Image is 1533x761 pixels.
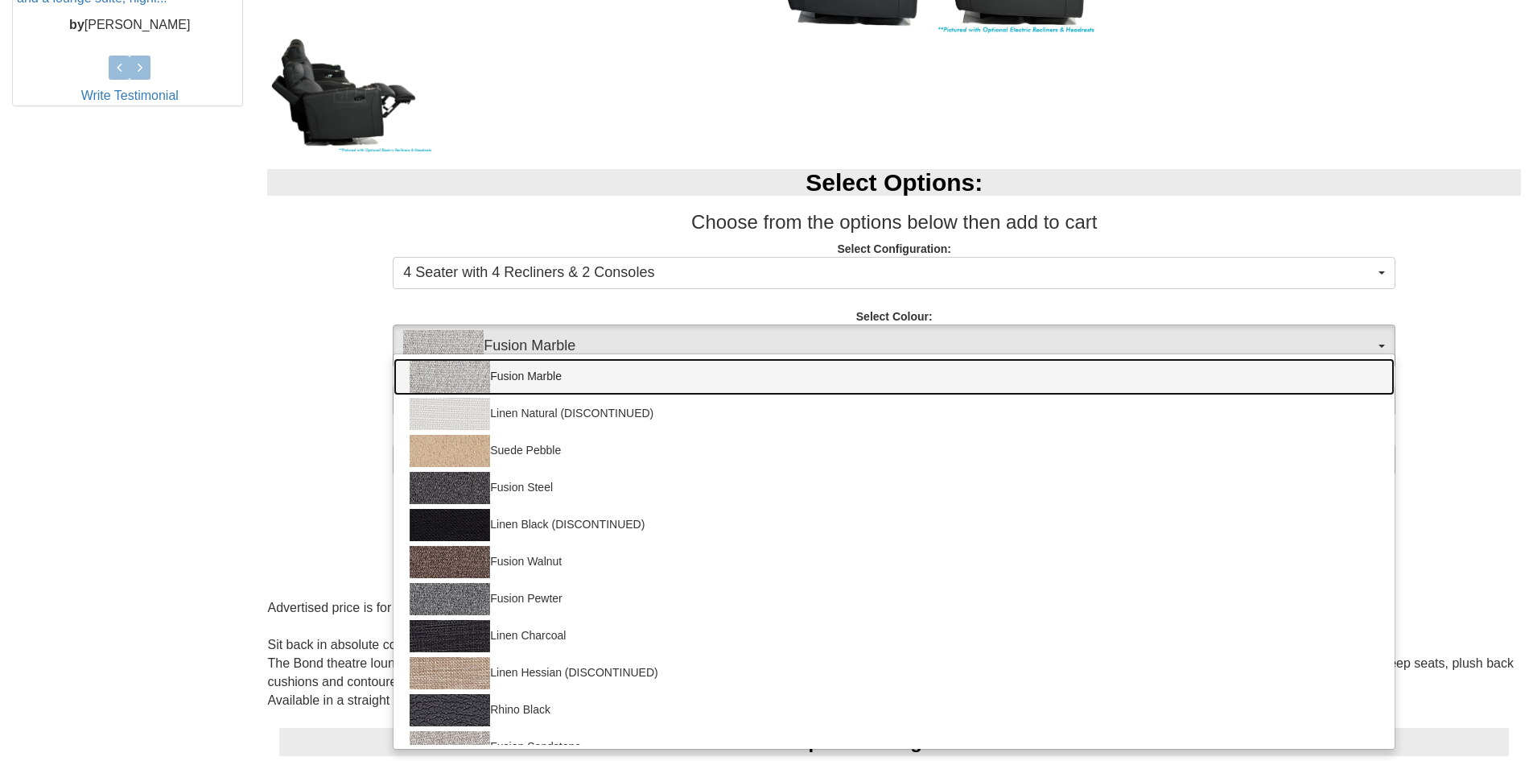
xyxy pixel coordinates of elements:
strong: Select Configuration: [837,242,951,255]
img: Fusion Walnut [410,546,490,578]
img: Linen Charcoal [410,620,490,652]
a: Fusion Marble [394,358,1395,395]
h3: Choose from the options below then add to cart [267,212,1521,233]
p: [PERSON_NAME] [17,16,242,35]
a: Suede Pebble [394,432,1395,469]
a: Write Testimonial [81,89,179,102]
button: 4 Seater with 4 Recliners & 2 Consoles [393,257,1395,289]
a: Linen Hessian (DISCONTINUED) [394,655,1395,692]
a: Linen Charcoal [394,618,1395,655]
img: Linen Hessian (DISCONTINUED) [410,657,490,689]
a: Linen Natural (DISCONTINUED) [394,395,1395,432]
span: 4 Seater with 4 Recliners & 2 Consoles [403,263,1374,283]
span: Fusion Marble [403,330,1374,362]
a: Rhino Black [394,692,1395,729]
img: Rhino Black [410,694,490,726]
img: Linen Black (DISCONTINUED) [410,509,490,541]
div: Popular Configurations: [279,728,1509,755]
img: Fusion Pewter [410,583,490,615]
b: Select Options: [806,169,983,196]
a: Fusion Pewter [394,581,1395,618]
img: Fusion Marble [403,330,484,362]
a: Linen Black (DISCONTINUED) [394,507,1395,544]
a: Fusion Walnut [394,544,1395,581]
strong: Select Colour: [856,310,933,323]
b: by [69,18,84,31]
img: Linen Natural (DISCONTINUED) [410,398,490,430]
img: Fusion Steel [410,472,490,504]
button: Fusion MarbleFusion Marble [393,325,1395,368]
a: Fusion Steel [394,469,1395,507]
img: Suede Pebble [410,435,490,467]
img: Fusion Marble [410,361,490,393]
